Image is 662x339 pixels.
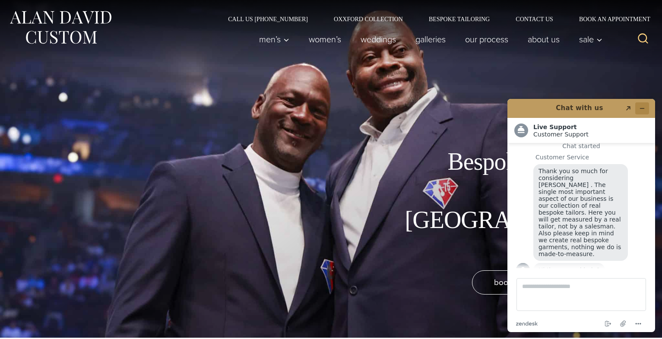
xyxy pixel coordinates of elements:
h1: Bespoke Sports Coats in [GEOGRAPHIC_DATA] [399,147,593,263]
a: Bespoke Tailoring [416,16,503,22]
a: Call Us [PHONE_NUMBER] [215,16,321,22]
nav: Secondary Navigation [215,16,653,22]
a: Our Process [456,31,518,48]
a: Galleries [406,31,456,48]
iframe: Find more information here [500,92,662,339]
button: Sale sub menu toggle [570,31,607,48]
a: weddings [351,31,406,48]
button: Men’s sub menu toggle [250,31,299,48]
a: Book an Appointment [566,16,653,22]
img: Alan David Custom [9,8,112,47]
span: book an appointment [494,276,571,288]
a: About Us [518,31,570,48]
a: book an appointment [472,270,593,295]
a: Oxxford Collection [321,16,416,22]
button: View Search Form [633,29,653,50]
a: Women’s [299,31,351,48]
nav: Primary Navigation [250,31,607,48]
span: Chat [20,6,38,14]
a: Contact Us [503,16,566,22]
